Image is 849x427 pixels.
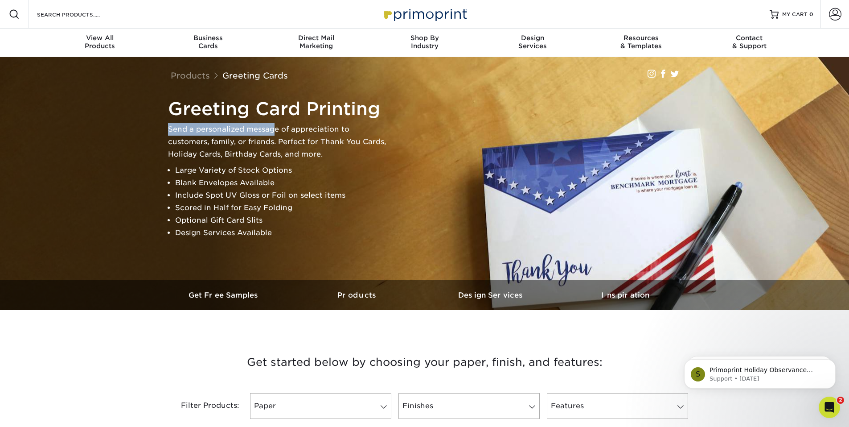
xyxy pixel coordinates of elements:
[695,29,804,57] a: Contact& Support
[154,29,262,57] a: BusinessCards
[171,70,210,80] a: Products
[157,291,291,299] h3: Get Free Samples
[291,280,425,310] a: Products
[157,280,291,310] a: Get Free Samples
[154,34,262,50] div: Cards
[695,34,804,50] div: & Support
[175,189,391,202] li: Include Spot UV Gloss or Foil on select items
[262,34,370,42] span: Direct Mail
[36,9,123,20] input: SEARCH PRODUCTS.....
[425,291,558,299] h3: Design Services
[547,393,688,419] a: Features
[782,11,808,18] span: MY CART
[809,11,813,17] span: 0
[175,202,391,214] li: Scored in Half for Easy Folding
[587,34,695,42] span: Resources
[370,29,479,57] a: Shop ByIndustry
[425,280,558,310] a: Design Services
[291,291,425,299] h3: Products
[175,214,391,227] li: Optional Gift Card Slits
[157,393,246,419] div: Filter Products:
[164,342,685,382] h3: Get started below by choosing your paper, finish, and features:
[46,29,154,57] a: View AllProducts
[262,34,370,50] div: Marketing
[175,227,391,239] li: Design Services Available
[262,29,370,57] a: Direct MailMarketing
[46,34,154,42] span: View All
[837,397,844,404] span: 2
[479,29,587,57] a: DesignServices
[46,34,154,50] div: Products
[587,34,695,50] div: & Templates
[39,26,151,140] span: Primoprint Holiday Observance Please note that our customer service department will be closed [DA...
[370,34,479,50] div: Industry
[479,34,587,42] span: Design
[39,34,154,42] p: Message from Support, sent 14w ago
[558,291,692,299] h3: Inspiration
[168,98,391,120] h1: Greeting Card Printing
[398,393,540,419] a: Finishes
[587,29,695,57] a: Resources& Templates
[370,34,479,42] span: Shop By
[154,34,262,42] span: Business
[250,393,391,419] a: Paper
[175,177,391,189] li: Blank Envelopes Available
[695,34,804,42] span: Contact
[175,164,391,177] li: Large Variety of Stock Options
[819,397,840,418] iframe: Intercom live chat
[671,340,849,403] iframe: Intercom notifications message
[558,280,692,310] a: Inspiration
[168,123,391,161] p: Send a personalized message of appreciation to customers, family, or friends. Perfect for Thank Y...
[479,34,587,50] div: Services
[380,4,469,24] img: Primoprint
[222,70,288,80] a: Greeting Cards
